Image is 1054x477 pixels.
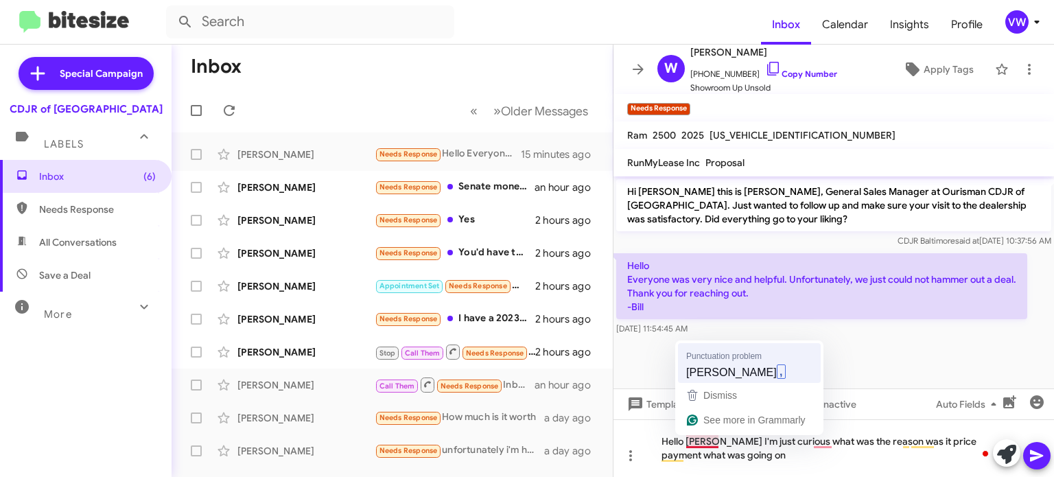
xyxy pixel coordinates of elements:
div: Hello Everyone was very nice and helpful. Unfortunately, we just could not hammer out a deal. Tha... [375,146,521,162]
a: Insights [879,5,940,45]
div: [PERSON_NAME] [237,279,375,293]
a: Special Campaign [19,57,154,90]
span: W [664,58,678,80]
div: [PERSON_NAME] [237,345,375,359]
button: Apply Tags [887,57,988,82]
div: [PERSON_NAME] [237,411,375,425]
span: Apply Tags [924,57,974,82]
span: Mark Inactive [796,392,856,417]
div: unfortunately i'm hours away [375,443,544,458]
a: Inbox [761,5,811,45]
span: Needs Response [379,183,438,191]
button: Previous [462,97,486,125]
div: Inbound Call [375,376,535,393]
span: Call Them [405,349,441,358]
div: 2 hours ago [535,213,602,227]
p: Hi [PERSON_NAME] this is [PERSON_NAME], General Sales Manager at Ourisman CDJR of [GEOGRAPHIC_DAT... [616,179,1051,231]
div: an hour ago [535,181,602,194]
div: How much is it worth [375,410,544,426]
span: [PHONE_NUMBER] [690,60,837,81]
span: Showroom Up Unsold [690,81,837,95]
div: CDJR of [GEOGRAPHIC_DATA] [10,102,163,116]
div: You'd have to buy me out of my current loan. [375,245,535,261]
div: [PERSON_NAME] [237,444,375,458]
span: Needs Response [449,281,507,290]
a: Copy Number [765,69,837,79]
div: 2 hours ago [535,345,602,359]
span: All Conversations [39,235,117,249]
input: Search [166,5,454,38]
span: 2025 [681,129,704,141]
span: (6) [143,170,156,183]
span: Inbox [39,170,156,183]
div: 2 hours ago [535,312,602,326]
div: 2 hours ago [535,246,602,260]
span: Auto Fields [936,392,1002,417]
span: Needs Response [379,446,438,455]
div: a day ago [544,411,602,425]
span: Labels [44,138,84,150]
h1: Inbox [191,56,242,78]
div: [PERSON_NAME] [237,246,375,260]
div: Senate money and it's yours [375,179,535,195]
span: Needs Response [379,248,438,257]
span: Needs Response [379,216,438,224]
span: RunMyLease Inc [627,156,700,169]
span: Older Messages [501,104,588,119]
span: Stop [379,349,396,358]
a: Profile [940,5,994,45]
span: Call Them [379,382,415,391]
span: Proposal [705,156,745,169]
small: Needs Response [627,103,690,115]
div: [PERSON_NAME] [237,148,375,161]
div: 15 minutes ago [521,148,602,161]
span: Needs Response [441,382,499,391]
span: More [44,308,72,321]
span: « [470,102,478,119]
button: Next [485,97,596,125]
p: Hello Everyone was very nice and helpful. Unfortunately, we just could not hammer out a deal. Tha... [616,253,1027,319]
div: an hour ago [535,378,602,392]
span: Templates [624,392,692,417]
button: Auto Fields [925,392,1013,417]
span: said at [955,235,979,246]
span: Needs Response [39,202,156,216]
div: [PERSON_NAME] [237,312,375,326]
div: a day ago [544,444,602,458]
span: Ram [627,129,647,141]
span: Needs Response [379,314,438,323]
span: [DATE] 11:54:45 AM [616,323,688,334]
nav: Page navigation example [462,97,596,125]
span: Special Campaign [60,67,143,80]
span: Needs Response [379,150,438,159]
div: vw [1005,10,1029,34]
div: [PERSON_NAME] [237,378,375,392]
span: Save a Deal [39,268,91,282]
div: I have a 2023 land rover definder 12000 miles [375,311,535,327]
span: [PERSON_NAME] [690,44,837,60]
div: [PERSON_NAME] [237,181,375,194]
button: vw [994,10,1039,34]
div: 2 hours ago [535,279,602,293]
button: Templates [613,392,703,417]
div: To enrich screen reader interactions, please activate Accessibility in Grammarly extension settings [613,419,1054,477]
span: 2500 [653,129,676,141]
span: Needs Response [379,413,438,422]
div: The dealership and were great. I wasn't as fond of the vehicle. It's just not what I'm looking for. [375,278,535,294]
span: Appointment Set [379,281,440,290]
span: CDJR Baltimore [DATE] 10:37:56 AM [898,235,1051,246]
span: Needs Response [466,349,524,358]
div: Yes [375,212,535,228]
span: » [493,102,501,119]
a: Calendar [811,5,879,45]
div: Inbound Call [375,343,535,360]
div: [PERSON_NAME] [237,213,375,227]
span: [US_VEHICLE_IDENTIFICATION_NUMBER] [710,129,895,141]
